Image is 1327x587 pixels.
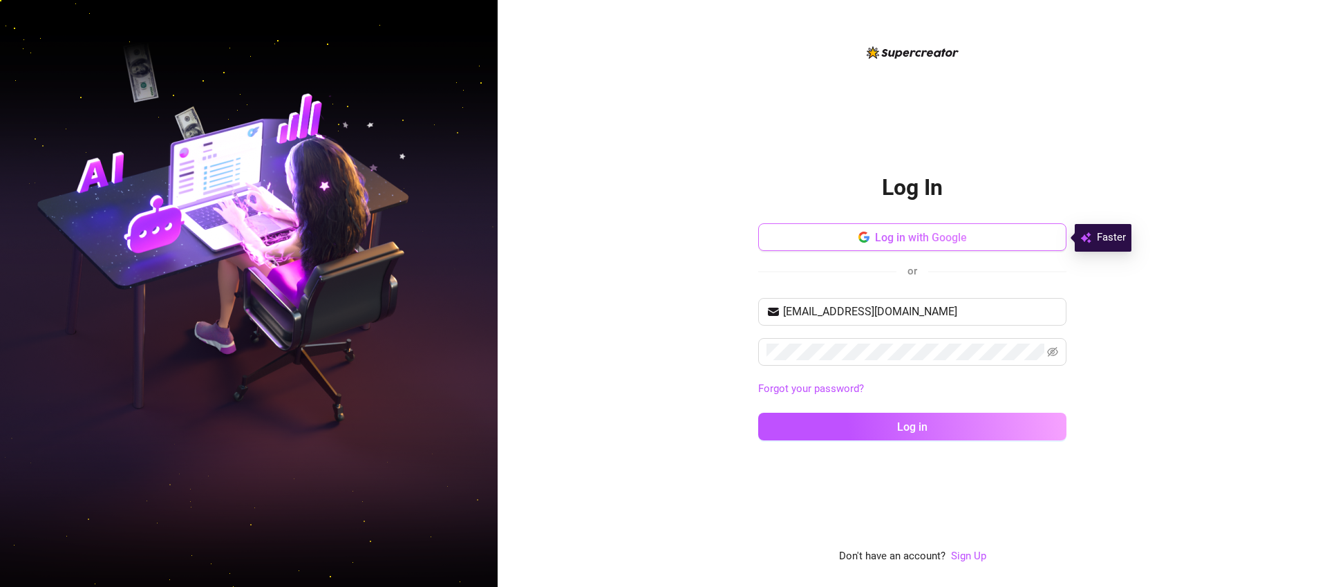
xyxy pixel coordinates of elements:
h2: Log In [882,174,943,202]
span: or [907,265,917,277]
img: logo-BBDzfeDw.svg [867,46,959,59]
a: Forgot your password? [758,382,864,395]
span: Don't have an account? [839,548,945,565]
a: Sign Up [951,550,986,562]
span: Faster [1097,230,1126,246]
button: Log in [758,413,1066,440]
span: Log in [897,420,928,434]
span: eye-invisible [1047,346,1058,357]
a: Sign Up [951,548,986,565]
span: Log in with Google [875,231,967,244]
img: svg%3e [1080,230,1091,246]
a: Forgot your password? [758,381,1066,398]
button: Log in with Google [758,223,1066,251]
input: Your email [783,304,1058,320]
